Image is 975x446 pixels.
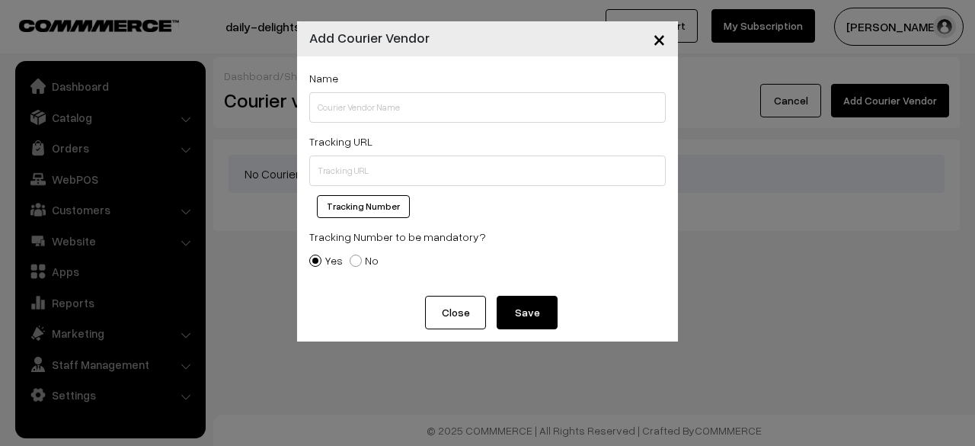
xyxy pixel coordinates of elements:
label: Tracking URL [309,133,372,149]
span: × [653,24,666,53]
input: Tracking URL [309,156,666,186]
button: Save [497,296,558,329]
label: Tracking Number to be mandatory? [309,229,486,245]
button: Close [425,296,486,329]
button: Tracking Number [317,195,410,218]
label: Yes [309,252,343,268]
button: Close [641,15,678,63]
input: Courier Vendor Name [309,92,666,123]
label: No [350,252,379,268]
h4: Add Courier Vendor [309,27,430,48]
label: Name [309,70,338,86]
